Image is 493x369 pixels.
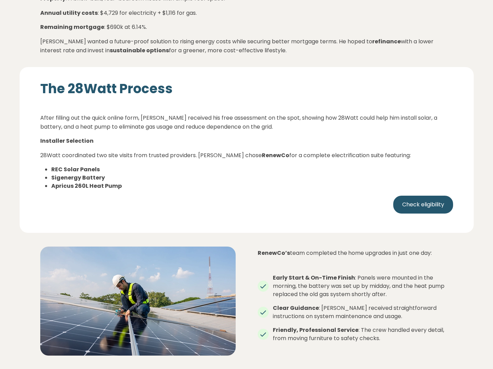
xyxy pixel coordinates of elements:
strong: sustainable options [110,46,169,54]
li: : [PERSON_NAME] received straightforward instructions on system maintenance and usage. [258,304,453,321]
p: : $4,729 for electricity + $1,116 for gas. [40,9,453,18]
strong: Sigenergy Battery [51,174,105,182]
li: : The crew handled every detail, from moving furniture to safety checks. [258,326,453,343]
strong: Annual utility costs [40,9,98,17]
strong: REC Solar Panels [51,165,100,173]
strong: Clear Guidance [273,304,319,312]
p: 28Watt coordinated two site visits from trusted providers. [PERSON_NAME] chose for a complete ele... [40,151,453,160]
strong: Installer Selection [40,137,94,145]
strong: Early Start & On-Time Finish [273,274,355,282]
h2: The 28Watt Process [40,81,453,97]
strong: RenewCo’s [258,249,290,257]
p: [PERSON_NAME] wanted a future-proof solution to rising energy costs while securing better mortgag... [40,37,453,55]
p: After filling out the quick online form, [PERSON_NAME] received his free assessment on the spot, ... [40,113,453,131]
strong: Remaining mortgage [40,23,104,31]
a: Check eligibility [393,196,453,214]
p: : $690k at 6.14%. [40,23,453,32]
strong: Apricus 260L Heat Pump [51,182,122,190]
li: : Panels were mounted in the morning, the battery was set up by midday, and the heat pump replace... [258,274,453,299]
strong: RenewCo [262,151,289,159]
strong: Friendly, Professional Service [273,326,358,334]
strong: refinance [372,37,401,45]
p: team completed the home upgrades in just one day: [258,249,453,258]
